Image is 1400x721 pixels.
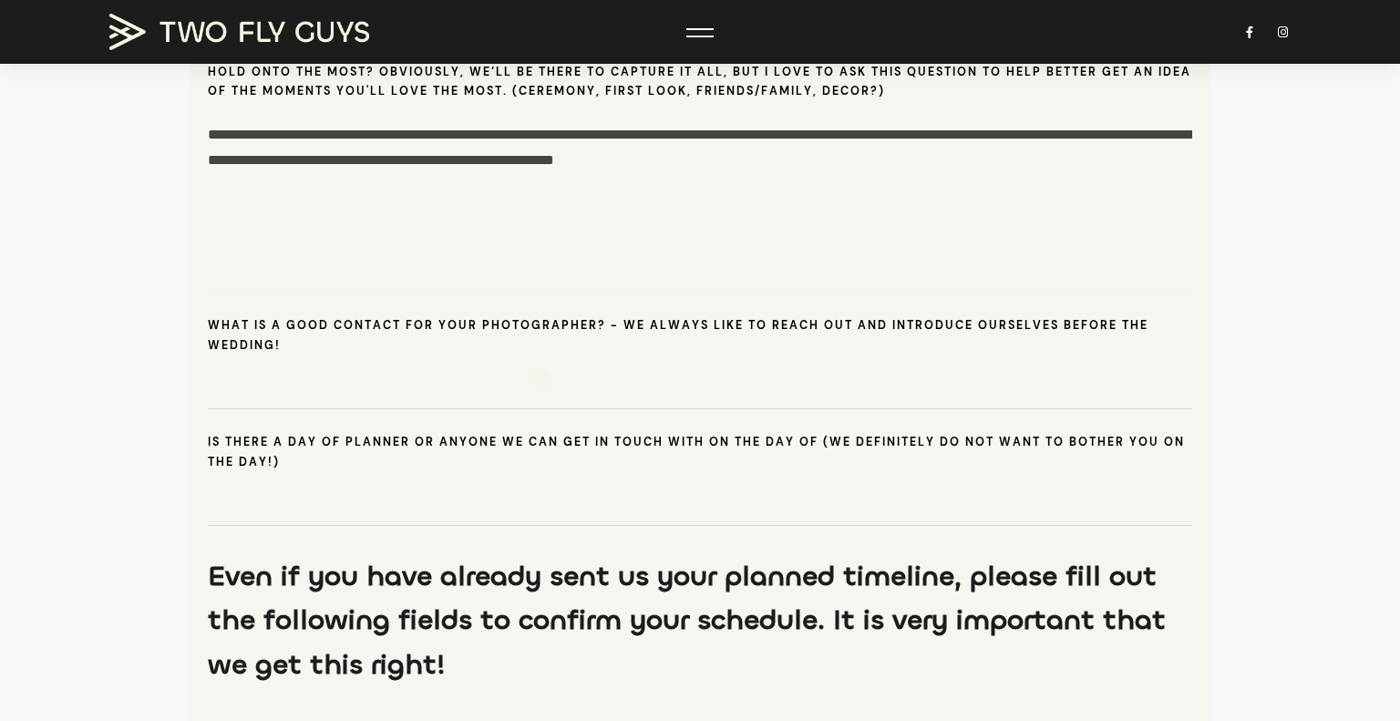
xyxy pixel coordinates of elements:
h6: When you think about rewatching your wedding video [DATE] - what are some of the memories you thi... [208,43,1192,103]
img: TWO FLY GUYS MEDIA [109,14,369,50]
input: What is a good contact for your photographer? - We always like to reach out and introduce ourselv... [208,365,1192,409]
textarea: When you think about rewatching your wedding video [DATE] - what are some of the memories you thi... [208,111,1192,294]
h6: Is there a day of planner or anyone we can get in touch with on the day of (we definitely do not ... [208,433,1192,473]
h4: Even if you have already sent us your planned timeline, please fill out the following fields to c... [208,554,1192,688]
a: TWO FLY GUYS MEDIA TWO FLY GUYS MEDIA [109,14,383,50]
h6: What is a good contact for your photographer? - We always like to reach out and introduce ourselv... [208,316,1192,356]
input: Is there a day of planner or anyone we can get in touch with on the day of (we definitely do not ... [208,481,1192,526]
